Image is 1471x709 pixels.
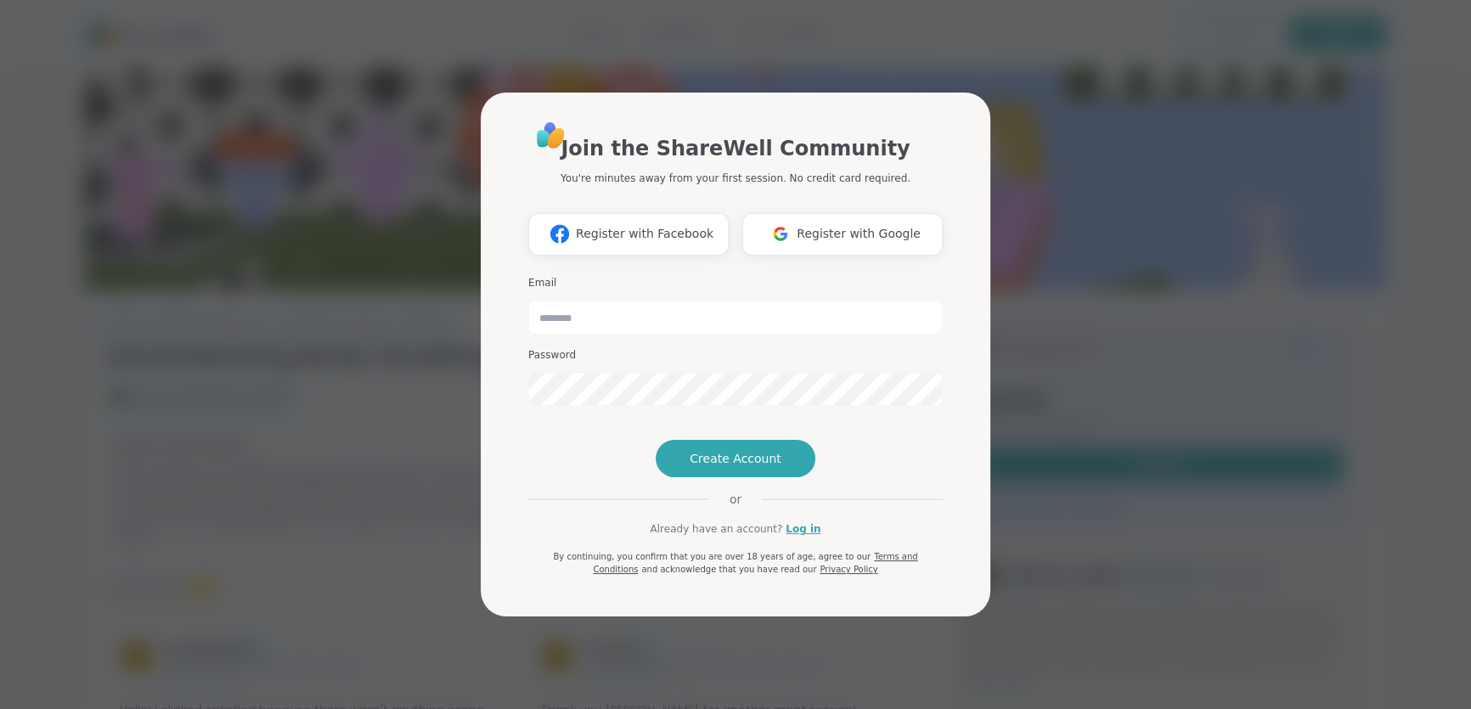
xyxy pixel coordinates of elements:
span: Create Account [690,450,781,467]
span: By continuing, you confirm that you are over 18 years of age, agree to our [553,552,871,561]
span: and acknowledge that you have read our [641,565,816,574]
button: Register with Google [742,213,943,256]
p: You're minutes away from your first session. No credit card required. [561,171,910,186]
img: ShareWell Logo [532,116,570,155]
span: Register with Google [797,225,921,243]
img: ShareWell Logomark [764,218,797,250]
span: Already have an account? [650,521,782,537]
button: Create Account [656,440,815,477]
h3: Password [528,348,943,363]
span: or [709,491,762,508]
h1: Join the ShareWell Community [561,133,910,164]
span: Register with Facebook [576,225,713,243]
img: ShareWell Logomark [544,218,576,250]
a: Privacy Policy [820,565,877,574]
a: Log in [786,521,820,537]
h3: Email [528,276,943,290]
a: Terms and Conditions [593,552,917,574]
button: Register with Facebook [528,213,729,256]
